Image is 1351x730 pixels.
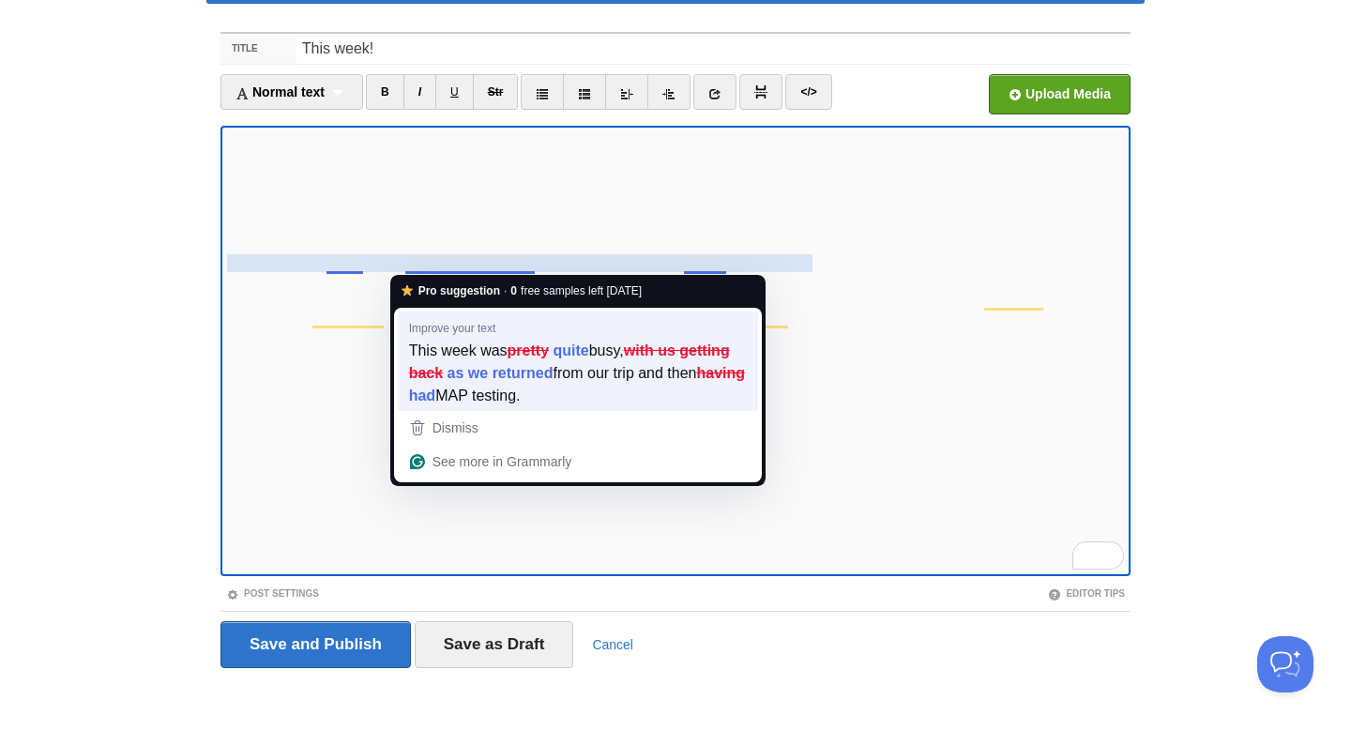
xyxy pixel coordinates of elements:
a: U [435,74,474,110]
input: Save and Publish [220,621,411,668]
label: Title [220,34,296,64]
iframe: Help Scout Beacon - Open [1257,636,1313,692]
a: Cancel [592,637,633,652]
a: B [366,74,404,110]
span: Normal text [235,84,325,99]
a: I [403,74,436,110]
input: Save as Draft [415,621,574,668]
img: pagebreak-icon.png [754,85,767,99]
a: Str [473,74,519,110]
a: Post Settings [226,588,319,599]
del: Str [488,85,504,99]
a: Editor Tips [1048,588,1125,599]
a: </> [785,74,831,110]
